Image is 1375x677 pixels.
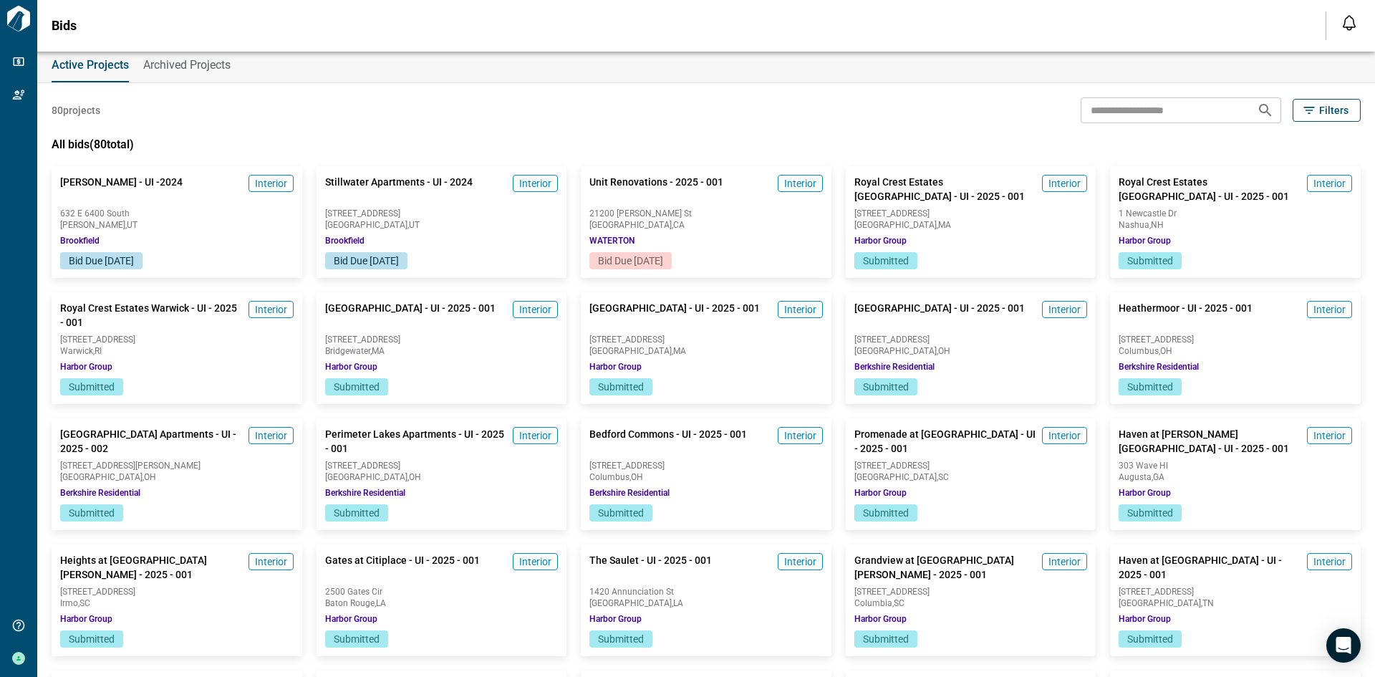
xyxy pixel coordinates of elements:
[589,487,670,499] span: Berkshire Residential
[52,138,134,151] span: All bids ( 80 total)
[69,633,115,645] span: Submitted
[589,235,635,246] span: WATERTON
[589,335,823,344] span: [STREET_ADDRESS]
[598,255,663,267] span: Bid Due [DATE]
[598,381,644,393] span: Submitted
[1048,302,1081,317] span: Interior
[325,361,377,373] span: Harbor Group
[255,428,287,443] span: Interior
[255,176,287,191] span: Interior
[1119,235,1171,246] span: Harbor Group
[1119,347,1352,355] span: Columbus , OH
[854,175,1037,203] span: Royal Crest Estates [GEOGRAPHIC_DATA] - UI - 2025 - 001
[1293,99,1361,122] button: Filters
[854,301,1025,330] span: [GEOGRAPHIC_DATA] - UI - 2025 - 001
[1313,554,1346,569] span: Interior
[589,347,823,355] span: [GEOGRAPHIC_DATA] , MA
[334,507,380,519] span: Submitted
[325,301,496,330] span: [GEOGRAPHIC_DATA] - UI - 2025 - 001
[60,335,294,344] span: [STREET_ADDRESS]
[854,553,1037,582] span: Grandview at [GEOGRAPHIC_DATA][PERSON_NAME] - 2025 - 001
[1319,103,1349,117] span: Filters
[69,381,115,393] span: Submitted
[60,427,243,456] span: [GEOGRAPHIC_DATA] Apartments - UI - 2025 - 002
[325,427,508,456] span: Perimeter Lakes Apartments - UI - 2025 - 001
[784,302,816,317] span: Interior
[60,175,183,203] span: [PERSON_NAME] - UI -2024
[589,221,823,229] span: [GEOGRAPHIC_DATA] , CA
[854,361,935,373] span: Berkshire Residential
[143,58,231,72] span: Archived Projects
[52,19,77,33] span: Bids
[589,613,642,625] span: Harbor Group
[784,428,816,443] span: Interior
[854,613,907,625] span: Harbor Group
[589,175,723,203] span: Unit Renovations - 2025 - 001
[854,221,1088,229] span: [GEOGRAPHIC_DATA] , MA
[1048,428,1081,443] span: Interior
[1313,302,1346,317] span: Interior
[325,599,559,608] span: Baton Rouge , LA
[60,599,294,608] span: Irmo , SC
[325,209,559,218] span: [STREET_ADDRESS]
[1048,554,1081,569] span: Interior
[325,487,405,499] span: Berkshire Residential
[60,301,243,330] span: Royal Crest Estates Warwick - UI - 2025 - 001
[863,381,909,393] span: Submitted
[519,554,551,569] span: Interior
[589,427,747,456] span: Bedford Commons - UI - 2025 - 001
[1119,473,1352,481] span: Augusta , GA
[784,554,816,569] span: Interior
[1119,487,1171,499] span: Harbor Group
[1338,11,1361,34] button: Open notification feed
[854,599,1088,608] span: Columbia , SC
[1119,301,1253,330] span: Heathermoor - UI - 2025 - 001
[589,553,712,582] span: The Saulet - UI - 2025 - 001
[1119,209,1352,218] span: 1 Newcastle Dr
[784,176,816,191] span: Interior
[1119,587,1352,596] span: [STREET_ADDRESS]
[854,347,1088,355] span: [GEOGRAPHIC_DATA] , OH
[1119,599,1352,608] span: [GEOGRAPHIC_DATA] , TN
[1251,96,1280,125] button: Search projects
[325,235,365,246] span: Brookfield
[1119,427,1301,456] span: Haven at [PERSON_NAME][GEOGRAPHIC_DATA] - UI - 2025 - 001
[325,587,559,596] span: 2500 Gates Cir
[60,587,294,596] span: [STREET_ADDRESS]
[589,473,823,481] span: Columbus , OH
[325,347,559,355] span: Bridgewater , MA
[69,507,115,519] span: Submitted
[854,473,1088,481] span: [GEOGRAPHIC_DATA] , SC
[589,301,760,330] span: [GEOGRAPHIC_DATA] - UI - 2025 - 001
[60,221,294,229] span: [PERSON_NAME] , UT
[325,335,559,344] span: [STREET_ADDRESS]
[60,473,294,481] span: [GEOGRAPHIC_DATA] , OH
[519,176,551,191] span: Interior
[1127,633,1173,645] span: Submitted
[1119,613,1171,625] span: Harbor Group
[325,175,473,203] span: Stillwater Apartments - UI - 2024
[325,461,559,470] span: [STREET_ADDRESS]
[325,553,480,582] span: Gates at Citiplace - UI - 2025 - 001
[589,361,642,373] span: Harbor Group
[1119,553,1301,582] span: Haven at [GEOGRAPHIC_DATA] - UI - 2025 - 001
[60,347,294,355] span: Warwick , RI
[1127,507,1173,519] span: Submitted
[255,554,287,569] span: Interior
[519,428,551,443] span: Interior
[1119,461,1352,470] span: 303 Wave Hl
[863,255,909,267] span: Submitted
[1313,176,1346,191] span: Interior
[1127,381,1173,393] span: Submitted
[60,235,100,246] span: Brookfield
[60,553,243,582] span: Heights at [GEOGRAPHIC_DATA][PERSON_NAME] - 2025 - 001
[37,48,1375,82] div: base tabs
[60,461,294,470] span: [STREET_ADDRESS][PERSON_NAME]
[334,381,380,393] span: Submitted
[863,507,909,519] span: Submitted
[519,302,551,317] span: Interior
[589,599,823,608] span: [GEOGRAPHIC_DATA] , LA
[60,613,112,625] span: Harbor Group
[60,209,294,218] span: 632 E 6400 South
[334,255,399,267] span: Bid Due [DATE]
